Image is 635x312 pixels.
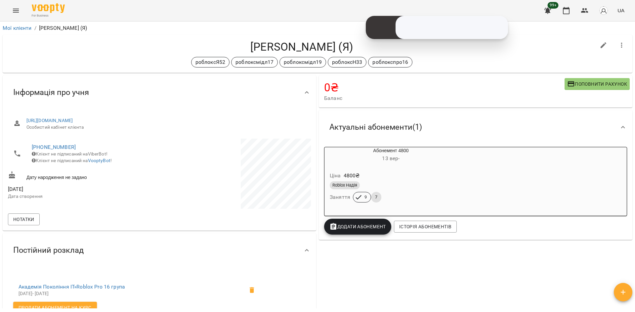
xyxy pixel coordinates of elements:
[284,58,322,66] p: роблоксмідл19
[324,219,391,235] button: Додати Абонемент
[567,80,627,88] span: Поповнити рахунок
[615,4,627,17] button: UA
[19,290,244,297] p: [DATE] - [DATE]
[3,24,632,32] nav: breadcrumb
[565,78,630,90] button: Поповнити рахунок
[330,171,341,180] h6: Ціна
[8,193,158,200] p: Дата створення
[8,213,40,225] button: Нотатки
[32,14,65,18] span: For Business
[279,57,326,67] div: роблоксмідл19
[32,151,107,156] span: Клієнт не підписаний на ViberBot!
[368,57,412,67] div: роблокспро16
[8,3,24,19] button: Menu
[344,172,360,180] p: 4800 ₴
[32,3,65,13] img: Voopty Logo
[195,58,225,66] p: роблоксЯ52
[88,158,110,163] a: VooptyBot
[329,122,422,132] span: Актуальні абонементи ( 1 )
[371,194,381,200] span: 7
[394,221,457,233] button: Історія абонементів
[13,87,89,98] span: Інформація про учня
[244,282,260,298] span: Видалити клієнта з групи роблокспро16 для курсу Roblox Pro 16 група?
[324,94,565,102] span: Баланс
[3,233,316,267] div: Постійний розклад
[231,57,278,67] div: роблоксмідл17
[399,223,451,231] span: Історія абонементів
[19,284,125,290] a: Академія Покоління ІТ»Roblox Pro 16 група
[328,57,366,67] div: роблоксН33
[3,25,32,31] a: Мої клієнти
[324,147,457,163] div: Абонемент 4800
[26,124,306,131] span: Особистий кабінет клієнта
[599,6,608,15] img: avatar_s.png
[32,158,112,163] span: Клієнт не підписаний на !
[617,7,624,14] span: UA
[8,185,158,193] span: [DATE]
[3,75,316,110] div: Інформація про учня
[332,58,362,66] p: роблоксН33
[324,81,565,94] h4: 0 ₴
[26,118,73,123] a: [URL][DOMAIN_NAME]
[39,24,87,32] p: [PERSON_NAME] (Я)
[8,40,596,54] h4: [PERSON_NAME] (Я)
[324,147,457,210] button: Абонемент 480013 вер- Ціна4800₴Roblox НадіяЗаняття97
[330,182,360,188] span: Roblox Надія
[382,155,400,161] span: 13 вер -
[7,170,159,182] div: Дату народження не задано
[360,194,371,200] span: 9
[329,223,386,231] span: Додати Абонемент
[34,24,36,32] li: /
[548,2,559,9] span: 99+
[19,304,92,312] span: Продати абонемент на Курс
[13,215,34,223] span: Нотатки
[191,57,230,67] div: роблоксЯ52
[13,245,84,255] span: Постійний розклад
[330,193,350,202] h6: Заняття
[319,110,632,144] div: Актуальні абонементи(1)
[32,144,76,150] a: [PHONE_NUMBER]
[372,58,408,66] p: роблокспро16
[235,58,274,66] p: роблоксмідл17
